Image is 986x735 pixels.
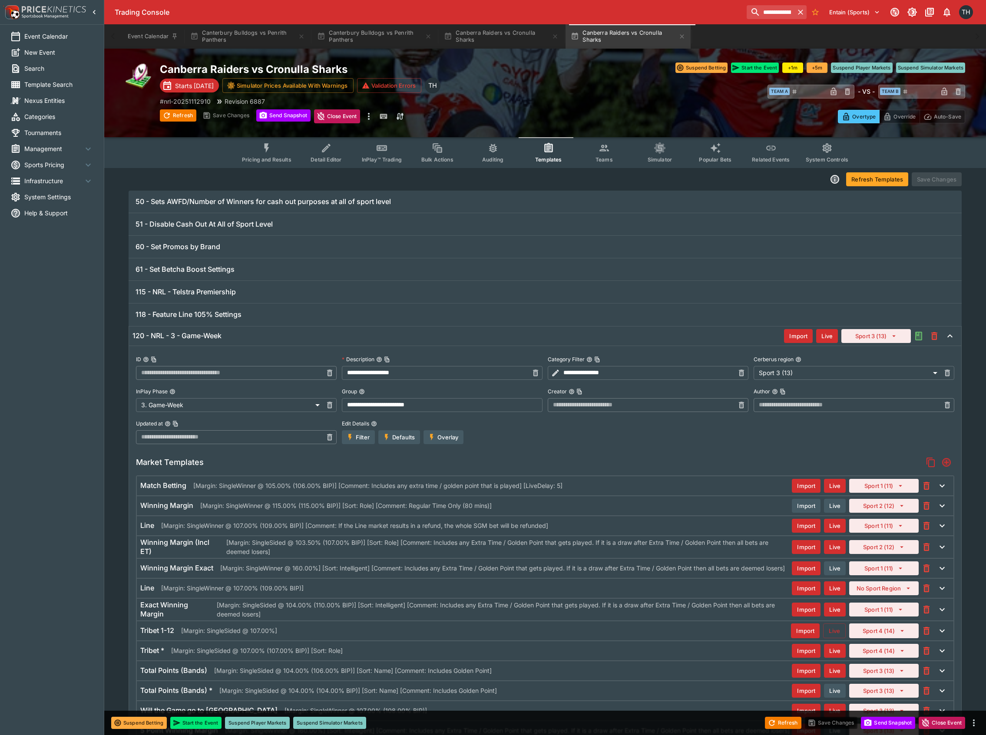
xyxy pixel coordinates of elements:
[140,600,210,619] h6: Exact Winning Margin
[3,3,20,21] img: PriceKinetics Logo
[576,389,582,395] button: Copy To Clipboard
[439,24,564,49] button: Canberra Raiders vs Cronulla Sharks
[838,110,965,123] div: Start From
[849,581,919,595] button: No Sport Region
[849,540,919,554] button: Sport 2 (12)
[824,479,846,493] button: Live
[24,160,83,169] span: Sports Pricing
[849,664,919,678] button: Sport 3 (13)
[675,63,728,73] button: Suspend Betting
[378,430,420,444] button: Defaults
[861,717,915,729] button: Send Snapshot
[792,664,821,678] button: Import
[754,366,940,380] div: Sport 3 (13)
[699,156,731,163] span: Popular Bets
[548,388,567,395] p: Creator
[165,421,171,427] button: Updated atCopy To Clipboard
[161,521,548,530] p: [Margin: SingleWinner @ 107.00% (109.00% BIP)] [Comment: If the Line market results in a refund, ...
[220,564,785,573] p: [Margin: SingleWinner @ 160.00%] [Sort: Intelligent] [Comment: Includes any Extra Time / Golden P...
[136,398,323,412] div: 3. Game-Week
[849,519,919,533] button: Sport 1 (11)
[482,156,503,163] span: Auditing
[824,5,885,19] button: Select Tenant
[548,356,585,363] p: Category Filter
[772,389,778,395] button: AuthorCopy To Clipboard
[824,581,846,595] button: Live
[140,626,174,635] h6: Tribet 1-12
[795,356,801,363] button: Cerberus region
[376,356,382,363] button: DescriptionCopy To Clipboard
[784,329,813,343] button: Import
[140,501,193,510] h6: Winning Margin
[911,328,926,344] button: Audit the Template Change History
[200,501,492,510] p: [Margin: SingleWinner @ 115.00% (115.00% BIP)] [Sort: Role] [Comment: Regular Time Only (80 mins)]
[161,583,304,593] p: [Margin: SingleWinner @ 107.00% (109.00% BIP)]
[24,48,93,57] span: New Event
[225,97,265,106] p: Revision 6887
[125,63,153,90] img: rugby_league.png
[424,430,463,444] button: Overlay
[136,310,242,319] h6: 118 - Feature Line 105% Settings
[371,421,377,427] button: Edit Details
[136,287,236,297] h6: 115 - NRL - Telstra Premiership
[792,540,821,554] button: Import
[122,24,183,49] button: Event Calendar
[24,128,93,137] span: Tournaments
[140,646,164,655] h6: Tribet *
[816,329,838,343] button: Live
[256,109,311,122] button: Send Snapshot
[136,265,235,274] h6: 61 - Set Betcha Boost Settings
[823,623,846,638] button: Live
[235,137,855,168] div: Event type filters
[226,538,792,556] p: [Margin: SingleSided @ 103.50% (107.00% BIP)] [Sort: Role] [Comment: Includes any Extra Time / Go...
[136,356,141,363] p: ID
[136,242,220,251] h6: 60 - Set Promos by Brand
[926,328,942,344] button: This will delete the selected template. You will still need to Save Template changes to commit th...
[846,172,908,186] button: Refresh Templates
[792,704,821,718] button: Import
[596,156,613,163] span: Teams
[959,5,973,19] div: Todd Henderson
[22,14,69,18] img: Sportsbook Management
[765,717,801,729] button: Refresh
[792,644,821,658] button: Import
[849,499,919,513] button: Sport 2 (12)
[858,87,875,96] h6: - VS -
[849,644,919,658] button: Sport 4 (14)
[887,4,903,20] button: Connected to PK
[838,110,880,123] button: Overtype
[754,356,794,363] p: Cerberus region
[791,623,820,638] button: Import
[214,666,492,675] p: [Margin: SingleSided @ 104.00% (106.00% BIP)] [Sort: Name] [Comment: Includes Golden Point]
[140,564,213,573] h6: Winning Margin Exact
[24,176,83,185] span: Infrastructure
[752,156,790,163] span: Related Events
[824,499,846,513] button: Live
[807,63,827,73] button: +5m
[24,96,93,105] span: Nexus Entities
[849,561,919,575] button: Sport 1 (11)
[780,389,786,395] button: Copy To Clipboard
[136,388,168,395] p: InPlay Phase
[852,112,876,121] p: Overtype
[824,644,846,658] button: Live
[831,63,892,73] button: Suspend Player Markets
[893,112,916,121] p: Override
[792,561,821,575] button: Import
[841,329,911,343] button: Sport 3 (13)
[193,481,562,490] p: [Margin: SingleWinner @ 105.00% (106.00% BIP)] [Comment: Includes any extra time / golden point t...
[140,583,154,593] h6: Line
[24,208,93,218] span: Help & Support
[849,603,919,616] button: Sport 1 (11)
[904,4,920,20] button: Toggle light/dark mode
[782,63,803,73] button: +1m
[425,78,440,93] div: Todd Henderson
[314,109,361,123] button: Close Event
[293,717,366,729] button: Suspend Simulator Markets
[969,718,979,728] button: more
[24,32,93,41] span: Event Calendar
[136,420,163,427] p: Updated at
[731,63,779,73] button: Start the Event
[140,521,154,530] h6: Line
[217,600,792,619] p: [Margin: SingleSided @ 104.00% (110.00% BIP)] [Sort: Intelligent] [Comment: Includes any Extra Ti...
